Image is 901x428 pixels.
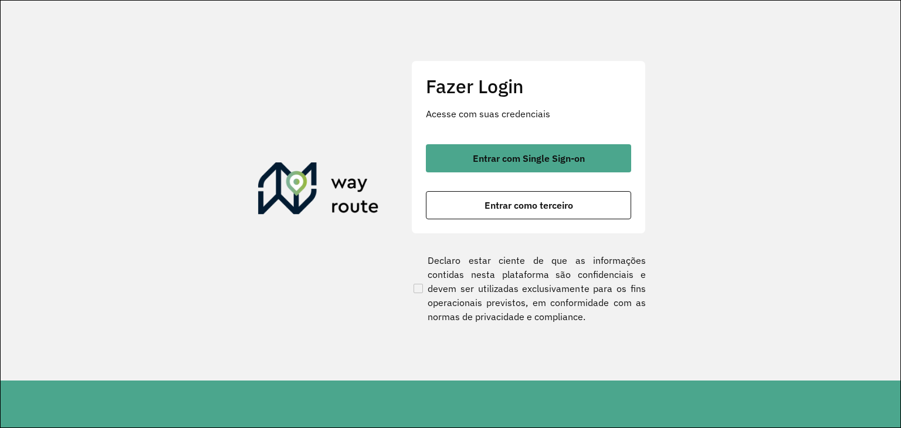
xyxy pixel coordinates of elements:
p: Acesse com suas credenciais [426,107,631,121]
h2: Fazer Login [426,75,631,97]
button: button [426,144,631,172]
img: Roteirizador AmbevTech [258,162,379,219]
button: button [426,191,631,219]
label: Declaro estar ciente de que as informações contidas nesta plataforma são confidenciais e devem se... [411,253,646,324]
span: Entrar como terceiro [485,201,573,210]
span: Entrar com Single Sign-on [473,154,585,163]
